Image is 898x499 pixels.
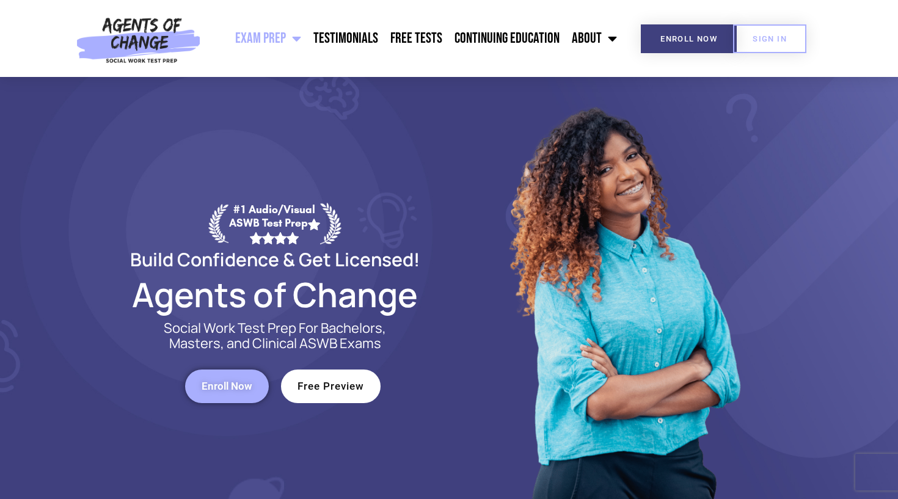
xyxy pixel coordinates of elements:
[733,24,806,53] a: SIGN IN
[150,321,400,351] p: Social Work Test Prep For Bachelors, Masters, and Clinical ASWB Exams
[660,35,717,43] span: Enroll Now
[228,203,320,244] div: #1 Audio/Visual ASWB Test Prep
[448,23,566,54] a: Continuing Education
[202,381,252,392] span: Enroll Now
[101,250,449,268] h2: Build Confidence & Get Licensed!
[641,24,737,53] a: Enroll Now
[101,280,449,308] h2: Agents of Change
[753,35,787,43] span: SIGN IN
[298,381,364,392] span: Free Preview
[307,23,384,54] a: Testimonials
[566,23,623,54] a: About
[384,23,448,54] a: Free Tests
[206,23,623,54] nav: Menu
[281,370,381,403] a: Free Preview
[229,23,307,54] a: Exam Prep
[185,370,269,403] a: Enroll Now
